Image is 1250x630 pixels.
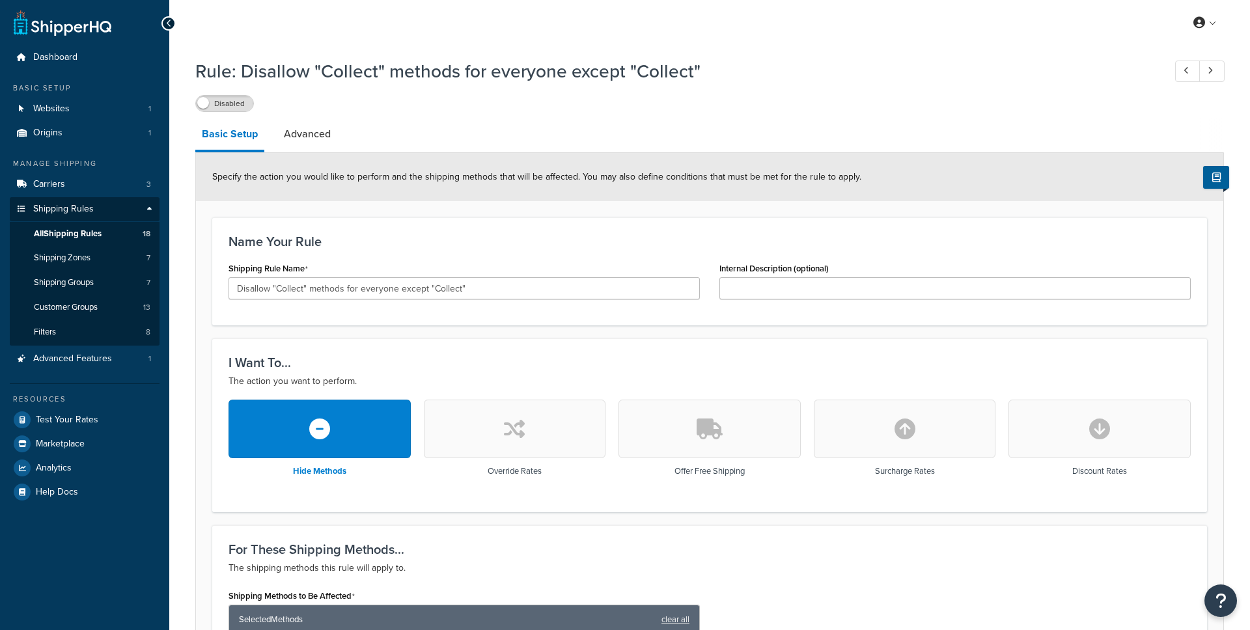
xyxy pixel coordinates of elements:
[148,128,151,139] span: 1
[719,264,829,273] label: Internal Description (optional)
[10,295,160,320] a: Customer Groups13
[229,355,1191,370] h3: I Want To...
[229,560,1191,576] p: The shipping methods this rule will apply to.
[148,103,151,115] span: 1
[33,353,112,364] span: Advanced Features
[34,228,102,240] span: All Shipping Rules
[229,374,1191,389] p: The action you want to perform.
[10,320,160,344] a: Filters8
[33,52,77,63] span: Dashboard
[239,610,655,629] span: Selected Methods
[146,277,150,288] span: 7
[146,327,150,338] span: 8
[10,197,160,221] a: Shipping Rules
[36,439,85,450] span: Marketplace
[10,480,160,504] a: Help Docs
[33,179,65,190] span: Carriers
[34,277,94,288] span: Shipping Groups
[661,610,689,629] a: clear all
[674,467,745,476] h3: Offer Free Shipping
[10,121,160,145] a: Origins1
[33,103,70,115] span: Websites
[10,121,160,145] li: Origins
[34,253,90,264] span: Shipping Zones
[10,295,160,320] li: Customer Groups
[488,467,542,476] h3: Override Rates
[34,302,98,313] span: Customer Groups
[195,118,264,152] a: Basic Setup
[148,353,151,364] span: 1
[293,467,346,476] h3: Hide Methods
[146,253,150,264] span: 7
[10,271,160,295] a: Shipping Groups7
[10,432,160,456] a: Marketplace
[34,327,56,338] span: Filters
[10,271,160,295] li: Shipping Groups
[10,347,160,371] li: Advanced Features
[277,118,337,150] a: Advanced
[10,197,160,346] li: Shipping Rules
[229,264,308,274] label: Shipping Rule Name
[10,246,160,270] a: Shipping Zones7
[33,128,62,139] span: Origins
[10,46,160,70] a: Dashboard
[10,158,160,169] div: Manage Shipping
[875,467,935,476] h3: Surcharge Rates
[229,234,1191,249] h3: Name Your Rule
[36,415,98,426] span: Test Your Rates
[195,59,1151,84] h1: Rule: Disallow "Collect" methods for everyone except "Collect"
[10,222,160,246] a: AllShipping Rules18
[143,302,150,313] span: 13
[146,179,151,190] span: 3
[10,97,160,121] a: Websites1
[10,320,160,344] li: Filters
[10,347,160,371] a: Advanced Features1
[1204,584,1237,617] button: Open Resource Center
[10,246,160,270] li: Shipping Zones
[33,204,94,215] span: Shipping Rules
[229,591,355,601] label: Shipping Methods to Be Affected
[1199,61,1225,82] a: Next Record
[10,408,160,431] a: Test Your Rates
[10,456,160,480] a: Analytics
[10,394,160,405] div: Resources
[229,542,1191,556] h3: For These Shipping Methods...
[196,96,253,111] label: Disabled
[10,172,160,197] li: Carriers
[36,487,78,498] span: Help Docs
[1203,166,1229,189] button: Show Help Docs
[10,83,160,94] div: Basic Setup
[1175,61,1201,82] a: Previous Record
[143,228,150,240] span: 18
[36,463,72,474] span: Analytics
[10,97,160,121] li: Websites
[1072,467,1127,476] h3: Discount Rates
[10,172,160,197] a: Carriers3
[212,170,861,184] span: Specify the action you would like to perform and the shipping methods that will be affected. You ...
